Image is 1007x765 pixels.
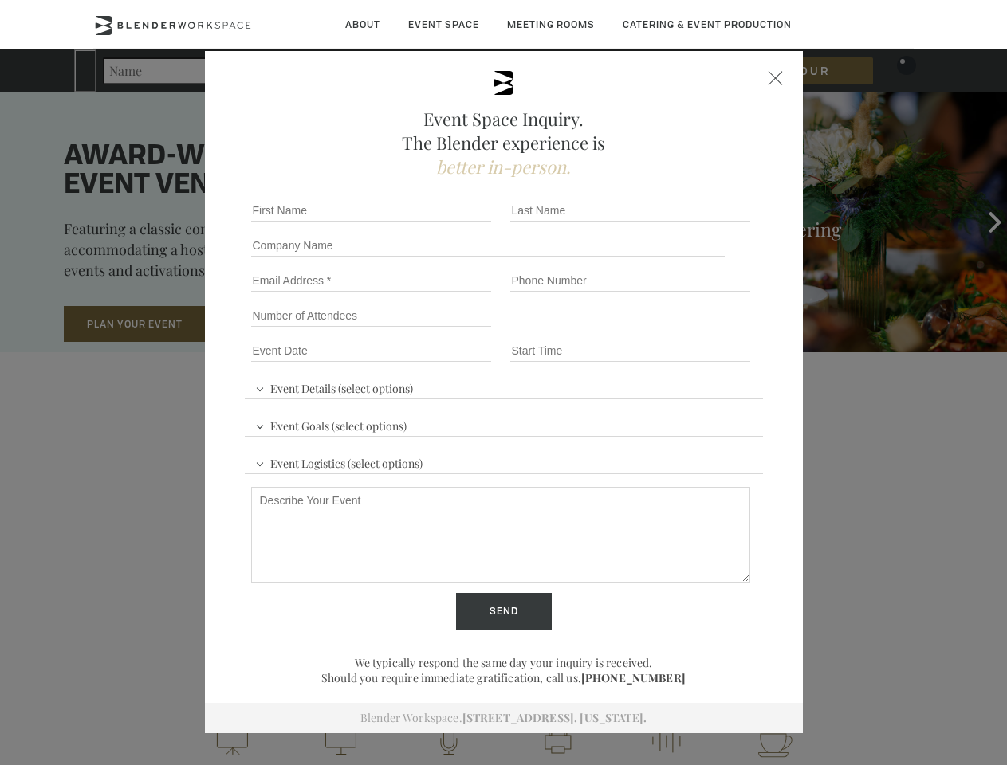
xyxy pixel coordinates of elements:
span: Event Logistics (select options) [251,449,427,473]
div: Blender Workspace. [205,703,803,733]
input: Send [456,593,552,630]
input: Event Date [251,339,491,362]
input: Start Time [510,339,750,362]
span: better in-person. [436,155,571,178]
span: Event Goals (select options) [251,412,411,436]
input: Company Name [251,234,726,257]
h2: Event Space Inquiry. The Blender experience is [245,107,763,178]
input: Last Name [510,199,750,222]
span: Event Details (select options) [251,375,417,398]
a: [STREET_ADDRESS]. [US_STATE]. [462,710,647,725]
p: Should you require immediate gratification, call us. [245,670,763,685]
input: First Name [251,199,491,222]
p: We typically respond the same day your inquiry is received. [245,655,763,670]
a: [PHONE_NUMBER] [581,670,686,685]
input: Email Address * [251,269,491,292]
iframe: Chat Widget [720,561,1007,765]
input: Phone Number [510,269,750,292]
input: Number of Attendees [251,304,491,327]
